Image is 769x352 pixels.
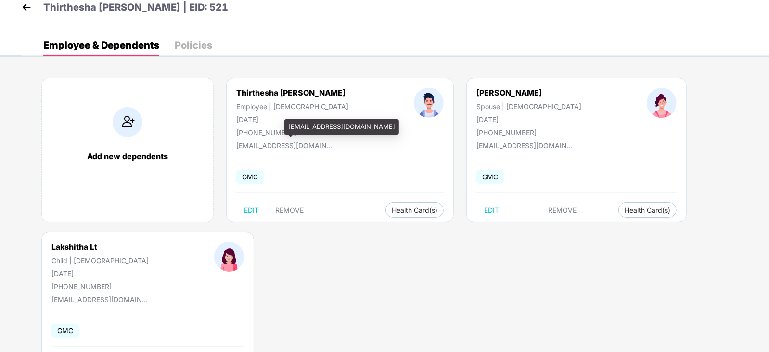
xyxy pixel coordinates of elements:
[476,115,581,124] div: [DATE]
[51,324,79,338] span: GMC
[51,282,149,290] div: [PHONE_NUMBER]
[275,206,304,214] span: REMOVE
[51,256,149,264] div: Child | [DEMOGRAPHIC_DATA]
[51,242,149,251] div: Lakshitha Lt
[268,202,311,218] button: REMOVE
[476,170,504,184] span: GMC
[618,202,677,218] button: Health Card(s)
[43,40,159,50] div: Employee & Dependents
[244,206,259,214] span: EDIT
[51,151,204,161] div: Add new dependents
[476,141,573,150] div: [EMAIL_ADDRESS][DOMAIN_NAME]
[51,269,149,277] div: [DATE]
[175,40,212,50] div: Policies
[236,115,348,124] div: [DATE]
[236,102,348,111] div: Employee | [DEMOGRAPHIC_DATA]
[647,88,677,118] img: profileImage
[214,242,244,272] img: profileImage
[541,202,585,218] button: REMOVE
[484,206,499,214] span: EDIT
[385,202,444,218] button: Health Card(s)
[236,141,333,150] div: [EMAIL_ADDRESS][DOMAIN_NAME]
[284,119,399,135] div: [EMAIL_ADDRESS][DOMAIN_NAME]
[51,295,148,303] div: [EMAIL_ADDRESS][DOMAIN_NAME]
[236,202,267,218] button: EDIT
[476,102,581,111] div: Spouse | [DEMOGRAPHIC_DATA]
[476,202,507,218] button: EDIT
[476,128,581,137] div: [PHONE_NUMBER]
[236,170,264,184] span: GMC
[476,88,581,98] div: [PERSON_NAME]
[113,107,142,137] img: addIcon
[625,208,670,213] span: Health Card(s)
[549,206,577,214] span: REMOVE
[392,208,437,213] span: Health Card(s)
[414,88,444,118] img: profileImage
[236,88,348,98] div: Thirthesha [PERSON_NAME]
[236,128,348,137] div: [PHONE_NUMBER]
